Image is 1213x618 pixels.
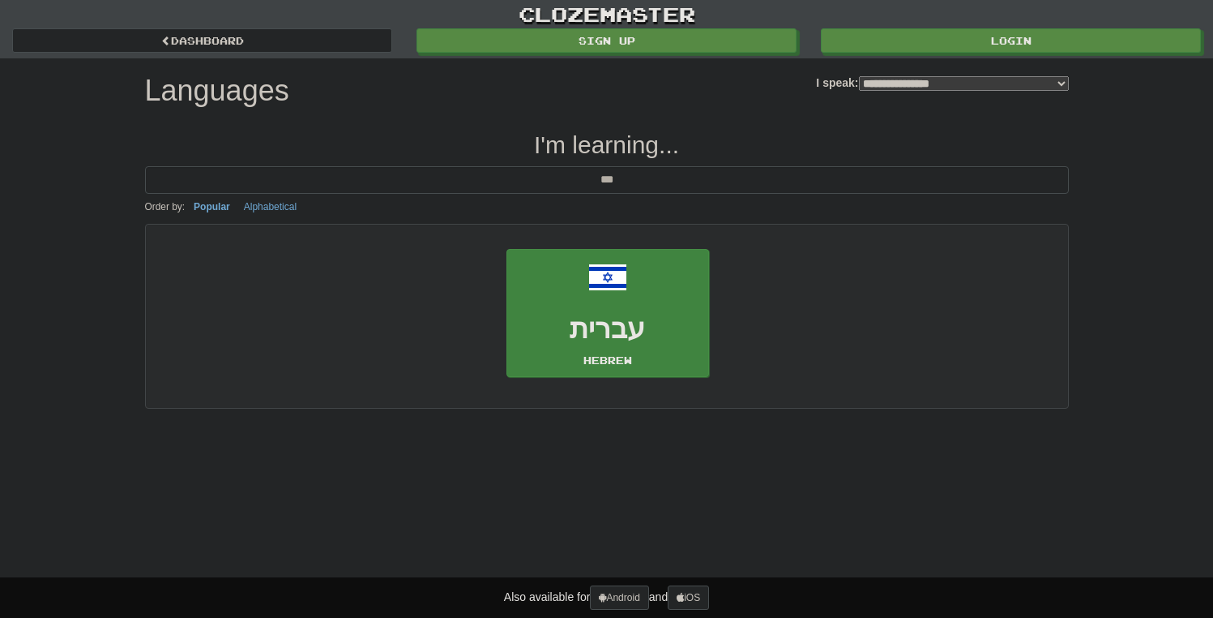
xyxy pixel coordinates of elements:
[145,75,289,107] h1: Languages
[145,131,1069,158] h2: I'm learning...
[12,28,392,53] a: dashboard
[821,28,1201,53] a: Login
[859,76,1069,91] select: I speak:
[506,249,709,378] a: עבריתHebrew
[515,313,700,345] h3: עברית
[416,28,797,53] a: Sign up
[145,201,186,212] small: Order by:
[583,354,632,366] small: Hebrew
[189,198,235,216] button: Popular
[239,198,301,216] button: Alphabetical
[590,586,648,610] a: Android
[816,75,1068,91] label: I speak:
[668,586,709,610] a: iOS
